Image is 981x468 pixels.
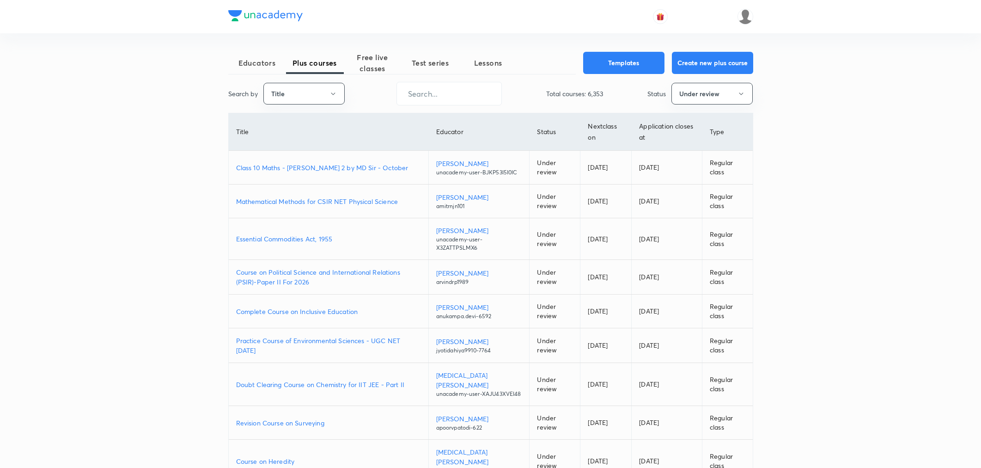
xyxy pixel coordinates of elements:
[580,295,632,328] td: [DATE]
[702,151,752,185] td: Regular class
[236,418,421,428] a: Revision Course on Surveying
[436,424,522,432] p: apoorvpatodi-622
[737,9,753,25] img: Vivek Patil
[459,57,517,68] span: Lessons
[580,363,632,406] td: [DATE]
[236,380,421,389] a: Doubt Clearing Course on Chemistry for IIT JEE - Part II
[402,57,459,68] span: Test series
[702,113,752,151] th: Type
[436,268,522,278] p: [PERSON_NAME]
[530,185,580,218] td: Under review
[436,312,522,320] p: anukampa.devi-6592
[632,151,702,185] td: [DATE]
[436,226,522,235] p: [PERSON_NAME]
[436,337,522,355] a: [PERSON_NAME]jyotidahiya9910-7764
[580,260,632,295] td: [DATE]
[702,328,752,363] td: Regular class
[236,336,421,355] a: Practice Course of Environmental Sciences - UGC NET [DATE]
[436,235,522,252] p: unacademy-user-X3ZATTPSLMX6
[580,406,632,440] td: [DATE]
[436,302,522,312] p: [PERSON_NAME]
[436,159,522,168] p: [PERSON_NAME]
[397,82,501,105] input: Search...
[229,113,429,151] th: Title
[583,52,664,74] button: Templates
[632,218,702,260] td: [DATE]
[436,159,522,177] a: [PERSON_NAME]unacademy-user-BJKP53I5I0IC
[436,192,522,210] a: [PERSON_NAME]amitrnjn101
[228,10,303,21] img: Company Logo
[653,9,668,24] button: avatar
[702,260,752,295] td: Regular class
[436,268,522,286] a: [PERSON_NAME]arvindrp1989
[530,363,580,406] td: Under review
[436,390,522,398] p: unacademy-user-XAJU43XVEI48
[436,346,522,355] p: jyotidahiya9910-7764
[632,328,702,363] td: [DATE]
[702,363,752,406] td: Regular class
[530,328,580,363] td: Under review
[530,406,580,440] td: Under review
[236,267,421,287] a: Course on Political Science and International Relations (PSIR)-Paper II For 2026
[580,151,632,185] td: [DATE]
[436,414,522,432] a: [PERSON_NAME]apoorvpatodi-622
[632,260,702,295] td: [DATE]
[436,202,522,210] p: amitrnjn101
[228,10,303,24] a: Company Logo
[263,83,345,105] button: Title
[580,185,632,218] td: [DATE]
[228,57,286,68] span: Educators
[580,113,632,151] th: Next class on
[436,226,522,252] a: [PERSON_NAME]unacademy-user-X3ZATTPSLMX6
[428,113,530,151] th: Educator
[436,414,522,424] p: [PERSON_NAME]
[632,185,702,218] td: [DATE]
[344,52,402,74] span: Free live classes
[632,113,702,151] th: Application closes at
[530,218,580,260] td: Under review
[236,234,421,244] a: Essential Commodities Act, 1955
[632,406,702,440] td: [DATE]
[671,83,753,105] button: Under review
[546,89,603,99] p: Total courses: 6,353
[530,151,580,185] td: Under review
[436,168,522,177] p: unacademy-user-BJKP53I5I0IC
[436,302,522,320] a: [PERSON_NAME]anukampa.devi-6592
[672,52,753,74] button: Create new plus course
[530,260,580,295] td: Under review
[436,370,522,398] a: [MEDICAL_DATA][PERSON_NAME]unacademy-user-XAJU43XVEI48
[656,12,664,21] img: avatar
[286,57,344,68] span: Plus courses
[436,370,522,390] p: [MEDICAL_DATA][PERSON_NAME]
[436,278,522,286] p: arvindrp1989
[236,456,421,466] a: Course on Heredity
[236,307,421,316] a: Complete Course on Inclusive Education
[436,337,522,346] p: [PERSON_NAME]
[702,218,752,260] td: Regular class
[530,113,580,151] th: Status
[632,363,702,406] td: [DATE]
[436,192,522,202] p: [PERSON_NAME]
[236,163,421,172] a: Class 10 Maths - [PERSON_NAME] 2 by MD Sir - October
[580,218,632,260] td: [DATE]
[702,406,752,440] td: Regular class
[580,328,632,363] td: [DATE]
[647,89,666,99] p: Status
[702,295,752,328] td: Regular class
[530,295,580,328] td: Under review
[236,197,421,206] a: Mathematical Methods for CSIR NET Physical Science
[436,447,522,467] p: [MEDICAL_DATA][PERSON_NAME]
[702,185,752,218] td: Regular class
[228,89,258,99] p: Search by
[632,295,702,328] td: [DATE]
